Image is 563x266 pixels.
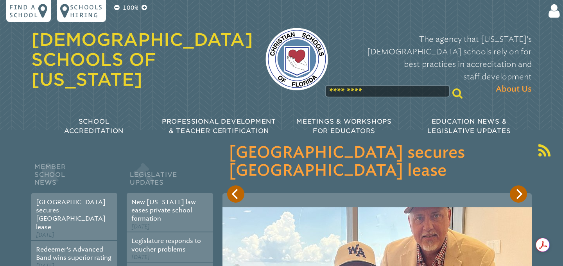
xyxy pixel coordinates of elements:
[162,118,276,135] span: Professional Development & Teacher Certification
[70,3,103,19] p: Schools Hiring
[36,198,106,231] a: [GEOGRAPHIC_DATA] secures [GEOGRAPHIC_DATA] lease
[131,223,150,230] span: [DATE]
[36,246,111,261] a: Redeemer’s Advanced Band wins superior rating
[31,29,253,90] a: [DEMOGRAPHIC_DATA] Schools of [US_STATE]
[31,161,117,193] h2: Member School News
[121,3,140,13] p: 100%
[227,185,244,203] button: Previous
[496,83,532,95] span: About Us
[131,237,201,253] a: Legislature responds to voucher problems
[510,185,527,203] button: Next
[9,3,38,19] p: Find a school
[265,28,328,90] img: csf-logo-web-colors.png
[296,118,392,135] span: Meetings & Workshops for Educators
[127,161,213,193] h2: Legislative Updates
[36,232,54,238] span: [DATE]
[427,118,511,135] span: Education News & Legislative Updates
[229,144,525,180] h3: [GEOGRAPHIC_DATA] secures [GEOGRAPHIC_DATA] lease
[341,33,532,95] p: The agency that [US_STATE]’s [DEMOGRAPHIC_DATA] schools rely on for best practices in accreditati...
[131,254,150,261] span: [DATE]
[131,198,196,223] a: New [US_STATE] law eases private school formation
[64,118,124,135] span: School Accreditation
